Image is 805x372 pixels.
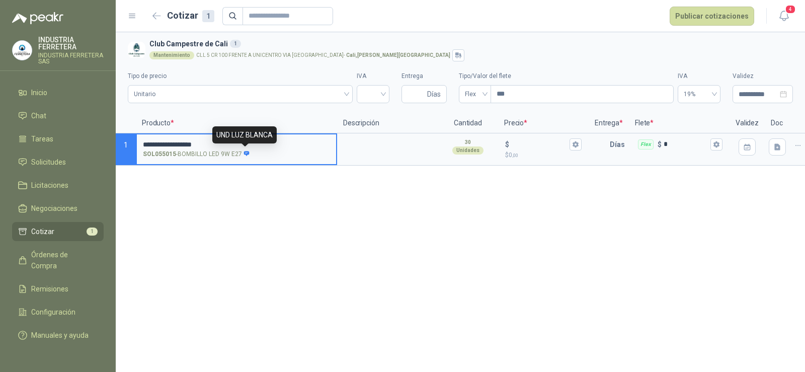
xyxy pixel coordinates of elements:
p: Flete [629,113,730,133]
p: CLL 5 CR 100 FRENTE A UNICENTRO VIA [GEOGRAPHIC_DATA] - [196,53,450,58]
div: Flex [638,139,654,150]
div: UND LUZ BLANCA [212,126,277,143]
span: Configuración [31,307,75,318]
label: Tipo de precio [128,71,353,81]
img: Company Logo [128,41,145,59]
span: Negociaciones [31,203,77,214]
input: $$0,00 [511,140,568,148]
input: SOL055015-BOMBILLO LED 9W E27 [143,141,330,148]
a: Órdenes de Compra [12,245,104,275]
a: Inicio [12,83,104,102]
p: $ [505,139,509,150]
a: Manuales y ayuda [12,326,104,345]
strong: SOL055015 [143,150,176,159]
p: Cantidad [438,113,498,133]
span: 0 [509,152,518,159]
p: Producto [136,113,337,133]
a: Cotizar1 [12,222,104,241]
p: $ [658,139,662,150]
h3: Club Campestre de Cali [149,38,789,49]
span: Solicitudes [31,157,66,168]
div: 1 [230,40,241,48]
span: Órdenes de Compra [31,249,94,271]
p: INDUSTRIA FERRETERA [38,36,104,50]
span: Flex [465,87,485,102]
p: Validez [730,113,765,133]
span: 4 [785,5,796,14]
a: Solicitudes [12,153,104,172]
span: 1 [124,141,128,149]
p: 30 [465,138,471,146]
label: IVA [678,71,720,81]
p: Entrega [589,113,629,133]
label: Validez [733,71,793,81]
input: Flex $ [664,140,708,148]
p: Doc [765,113,790,133]
a: Tareas [12,129,104,148]
span: Inicio [31,87,47,98]
button: Flex $ [710,138,722,151]
span: Tareas [31,133,53,144]
a: Configuración [12,303,104,322]
label: Tipo/Valor del flete [459,71,674,81]
strong: Cali , [PERSON_NAME][GEOGRAPHIC_DATA] [346,52,450,58]
p: Descripción [337,113,438,133]
p: INDUSTRIA FERRETERA SAS [38,52,104,64]
span: 19% [684,87,714,102]
button: Publicar cotizaciones [670,7,754,26]
a: Chat [12,106,104,125]
span: Licitaciones [31,180,68,191]
span: 1 [87,228,98,236]
p: $ [505,151,582,160]
span: Chat [31,110,46,121]
div: 1 [202,10,214,22]
a: Licitaciones [12,176,104,195]
div: Mantenimiento [149,51,194,59]
span: Unitario [134,87,347,102]
span: Remisiones [31,283,68,294]
a: Remisiones [12,279,104,299]
p: Precio [498,113,589,133]
span: Cotizar [31,226,54,237]
img: Company Logo [13,41,32,60]
p: - BOMBILLO LED 9W E27 [143,150,250,159]
button: $$0,00 [570,138,582,151]
label: Entrega [401,71,447,81]
p: Días [610,134,629,155]
label: IVA [357,71,389,81]
span: ,00 [512,153,518,158]
div: Unidades [452,146,484,155]
span: Manuales y ayuda [31,330,89,341]
h2: Cotizar [167,9,214,23]
span: Días [427,86,441,103]
img: Logo peakr [12,12,63,24]
a: Negociaciones [12,199,104,218]
button: 4 [775,7,793,25]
